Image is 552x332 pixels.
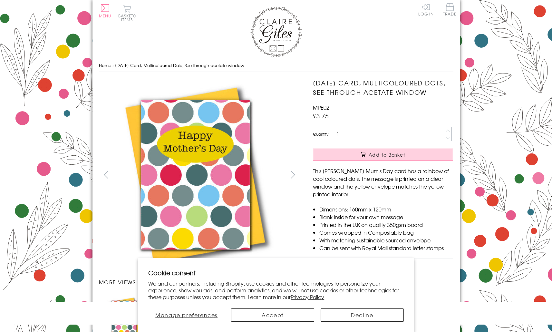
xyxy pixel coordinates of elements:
[99,78,292,272] img: Mother's Day Card, Multicoloured Dots, See through acetate window
[313,111,329,120] span: £3.75
[319,213,453,221] li: Blank inside for your own message
[121,13,136,23] span: 0 items
[155,311,218,319] span: Manage preferences
[443,3,457,17] a: Trade
[99,13,111,19] span: Menu
[369,151,405,158] span: Add to Basket
[115,62,244,68] span: [DATE] Card, Multicoloured Dots, See through acetate window
[313,131,328,137] label: Quantity
[148,280,404,300] p: We and our partners, including Shopify, use cookies and other technologies to personalize your ex...
[148,308,225,322] button: Manage preferences
[313,167,453,198] p: This [PERSON_NAME] Mum's Day card has a rainbow of cool coloured dots. The message is printed on ...
[231,308,314,322] button: Accept
[319,221,453,229] li: Printed in the U.K on quality 350gsm board
[99,167,113,182] button: prev
[319,205,453,213] li: Dimensions: 160mm x 120mm
[99,59,453,72] nav: breadcrumbs
[99,4,111,18] button: Menu
[148,268,404,277] h2: Cookie consent
[319,229,453,236] li: Comes wrapped in Compostable bag
[300,78,493,272] img: Mother's Day Card, Multicoloured Dots, See through acetate window
[443,3,457,16] span: Trade
[286,167,300,182] button: next
[313,103,329,111] span: MPE02
[313,78,453,97] h1: [DATE] Card, Multicoloured Dots, See through acetate window
[418,3,434,16] a: Log In
[250,6,302,57] img: Claire Giles Greetings Cards
[99,62,111,68] a: Home
[112,62,114,68] span: ›
[291,293,324,301] a: Privacy Policy
[319,236,453,244] li: With matching sustainable sourced envelope
[313,149,453,161] button: Add to Basket
[118,5,136,22] button: Basket0 items
[319,244,453,252] li: Can be sent with Royal Mail standard letter stamps
[99,278,300,286] h3: More views
[321,308,404,322] button: Decline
